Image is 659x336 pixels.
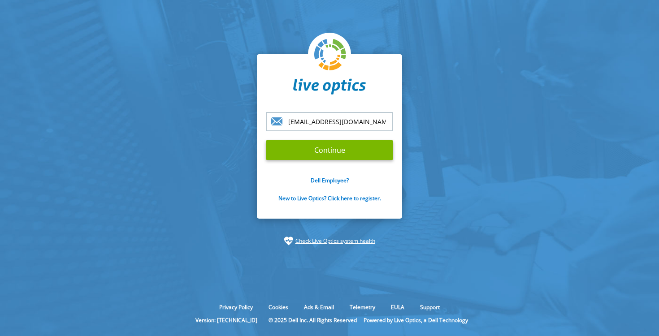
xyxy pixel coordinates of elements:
[343,303,382,311] a: Telemetry
[293,78,366,95] img: liveoptics-word.svg
[264,316,361,324] li: © 2025 Dell Inc. All Rights Reserved
[191,316,262,324] li: Version: [TECHNICAL_ID]
[266,112,393,131] input: email@address.com
[311,177,349,184] a: Dell Employee?
[413,303,447,311] a: Support
[297,303,341,311] a: Ads & Email
[384,303,411,311] a: EULA
[278,194,381,202] a: New to Live Optics? Click here to register.
[266,140,393,160] input: Continue
[262,303,295,311] a: Cookies
[295,237,375,246] a: Check Live Optics system health
[314,39,347,71] img: liveoptics-logo.svg
[212,303,260,311] a: Privacy Policy
[284,237,293,246] img: status-check-icon.svg
[364,316,468,324] li: Powered by Live Optics, a Dell Technology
